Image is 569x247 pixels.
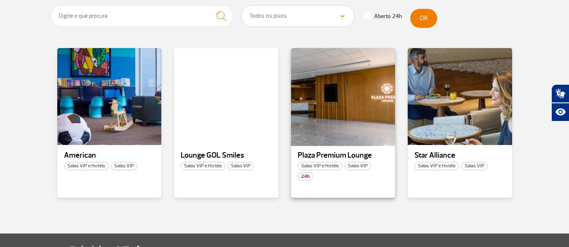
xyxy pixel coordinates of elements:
[410,9,437,28] button: OK
[64,162,109,170] span: Salas VIP e Hotéis
[227,162,254,170] span: Salas VIP
[551,103,569,121] button: Abrir recursos assistivos.
[551,84,569,103] button: Abrir tradutor de língua de sinais.
[181,151,272,160] p: Lounge GOL Smiles
[111,162,137,170] span: Salas VIP
[64,151,155,160] p: American
[181,162,225,170] span: Salas VIP e Hotéis
[51,5,233,27] input: Digite o que procura
[364,13,402,20] label: Aberto 24h
[298,162,342,170] span: Salas VIP e Hotéis
[298,151,389,160] p: Plaza Premium Lounge
[414,162,459,170] span: Salas VIP e Hotéis
[345,162,371,170] span: Salas VIP
[551,84,569,121] div: Plugin de acessibilidade da Hand Talk.
[298,172,313,181] span: 24h
[414,151,505,160] p: Star Alliance
[461,162,488,170] span: Salas VIP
